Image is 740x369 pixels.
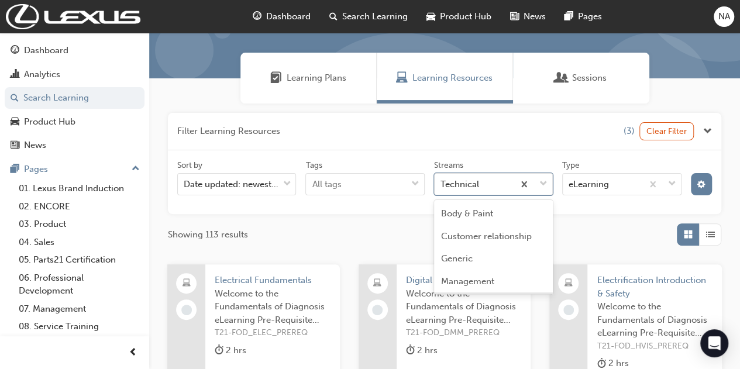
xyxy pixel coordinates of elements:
span: Sessions [572,71,607,85]
div: Pages [24,163,48,176]
span: Welcome to the Fundamentals of Diagnosis eLearning Pre-Requisite Module for Digital Multi Meter. [406,287,522,327]
span: Digital Multi Meter [406,274,522,287]
span: down-icon [539,177,548,192]
span: news-icon [11,140,19,151]
span: Electrification Introduction & Safety [597,274,713,300]
a: 06. Professional Development [14,269,144,300]
span: Welcome to the Fundamentals of Diagnosis eLearning Pre-Requisite Module for Electrification Intro... [597,300,713,340]
span: cog-icon [697,181,705,191]
span: pages-icon [565,9,573,24]
span: laptop-icon [373,276,381,291]
a: 01. Lexus Brand Induction [14,180,144,198]
span: search-icon [329,9,338,24]
div: Type [562,160,580,171]
div: News [24,139,46,152]
span: Learning Plans [270,71,282,85]
span: Electrical Fundamentals [215,274,331,287]
span: Generic [441,253,473,264]
span: Customer relationship [441,231,532,242]
span: down-icon [668,177,676,192]
a: 04. Sales [14,233,144,251]
span: guage-icon [253,9,261,24]
div: eLearning [569,178,609,191]
span: pages-icon [11,164,19,175]
span: laptop-icon [183,276,191,291]
span: car-icon [11,117,19,127]
img: Trak [6,4,140,29]
span: T21-FOD_DMM_PREREQ [406,326,522,340]
span: laptop-icon [565,276,573,291]
span: Grid [684,228,693,242]
a: News [5,135,144,156]
span: guage-icon [11,46,19,56]
span: up-icon [132,161,140,177]
a: Analytics [5,64,144,85]
span: Learning Resources [412,71,493,85]
div: All tags [312,178,341,191]
a: Learning PlansLearning Plans [240,53,377,104]
span: List [706,228,715,242]
span: down-icon [411,177,419,192]
a: 09. Technical Training [14,336,144,354]
span: learningRecordVerb_NONE-icon [372,305,383,315]
div: Tags [305,160,322,171]
a: Dashboard [5,40,144,61]
span: Sessions [556,71,567,85]
span: news-icon [510,9,519,24]
a: search-iconSearch Learning [320,5,417,29]
button: Pages [5,158,144,180]
button: NA [714,6,734,27]
span: Pages [578,10,602,23]
span: Management [441,276,494,287]
a: 08. Service Training [14,318,144,336]
button: DashboardAnalyticsSearch LearningProduct HubNews [5,37,144,158]
div: Sort by [177,160,202,171]
div: Open Intercom Messenger [700,329,728,357]
a: Search Learning [5,87,144,109]
a: 07. Management [14,300,144,318]
span: prev-icon [129,346,137,360]
span: NA [718,10,730,23]
div: Technical [440,178,479,191]
span: Showing 113 results [168,228,248,242]
span: Dashboard [266,10,311,23]
span: down-icon [283,177,291,192]
a: guage-iconDashboard [243,5,320,29]
div: Analytics [24,68,60,81]
a: car-iconProduct Hub [417,5,501,29]
div: Product Hub [24,115,75,129]
span: search-icon [11,93,19,104]
a: news-iconNews [501,5,555,29]
span: Search Learning [342,10,408,23]
span: Body & Paint [441,208,493,219]
span: learningRecordVerb_NONE-icon [563,305,574,315]
div: Date updated: newest first [184,178,279,191]
div: 2 hrs [406,343,438,358]
span: Product Hub [440,10,491,23]
label: tagOptions [305,160,424,196]
a: SessionsSessions [513,53,649,104]
span: duration-icon [215,343,223,358]
a: Learning ResourcesLearning Resources [377,53,513,104]
div: 2 hrs [215,343,246,358]
div: Streams [434,160,463,171]
span: chart-icon [11,70,19,80]
a: 05. Parts21 Certification [14,251,144,269]
button: cog-icon [691,173,713,195]
a: 03. Product [14,215,144,233]
a: pages-iconPages [555,5,611,29]
span: Learning Plans [287,71,346,85]
button: Close the filter [703,125,712,138]
span: learningRecordVerb_NONE-icon [181,305,192,315]
span: News [524,10,546,23]
span: car-icon [426,9,435,24]
a: Product Hub [5,111,144,133]
div: Dashboard [24,44,68,57]
span: duration-icon [406,343,415,358]
span: T21-FOD_HVIS_PREREQ [597,340,713,353]
span: Learning Resources [396,71,408,85]
a: 02. ENCORE [14,198,144,216]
